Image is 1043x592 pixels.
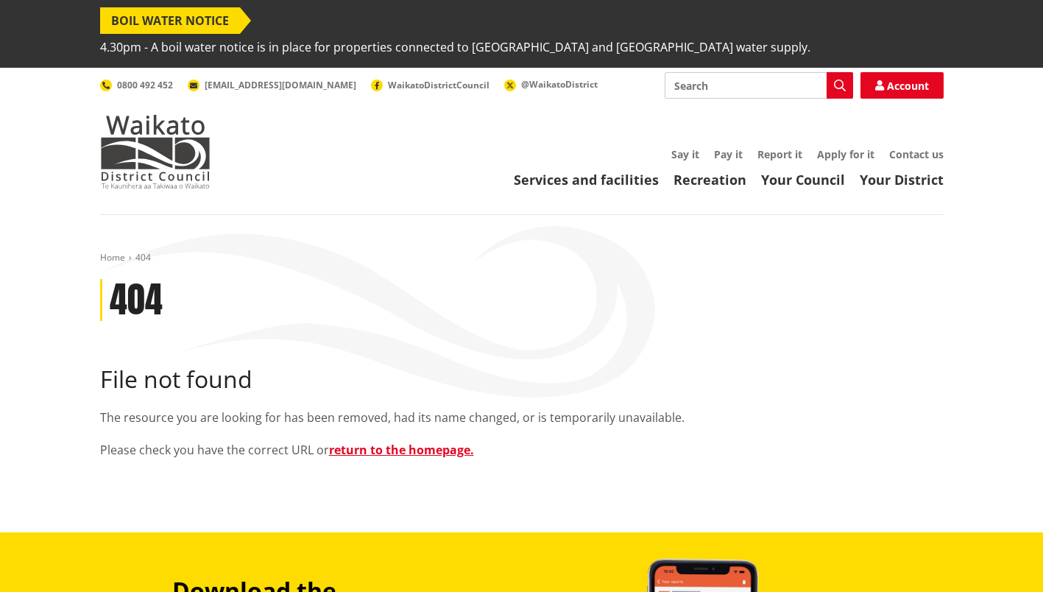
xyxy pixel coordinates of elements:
[761,171,845,188] a: Your Council
[671,147,699,161] a: Say it
[514,171,659,188] a: Services and facilities
[100,365,944,393] h2: File not found
[521,78,598,91] span: @WaikatoDistrict
[388,79,489,91] span: WaikatoDistrictCouncil
[371,79,489,91] a: WaikatoDistrictCouncil
[673,171,746,188] a: Recreation
[757,147,802,161] a: Report it
[100,34,810,60] span: 4.30pm - A boil water notice is in place for properties connected to [GEOGRAPHIC_DATA] and [GEOGR...
[100,79,173,91] a: 0800 492 452
[504,78,598,91] a: @WaikatoDistrict
[117,79,173,91] span: 0800 492 452
[100,441,944,459] p: Please check you have the correct URL or
[100,7,240,34] span: BOIL WATER NOTICE
[135,251,151,264] span: 404
[188,79,356,91] a: [EMAIL_ADDRESS][DOMAIN_NAME]
[889,147,944,161] a: Contact us
[714,147,743,161] a: Pay it
[860,171,944,188] a: Your District
[100,409,944,426] p: The resource you are looking for has been removed, had its name changed, or is temporarily unavai...
[329,442,474,458] a: return to the homepage.
[100,252,944,264] nav: breadcrumb
[205,79,356,91] span: [EMAIL_ADDRESS][DOMAIN_NAME]
[665,72,853,99] input: Search input
[817,147,874,161] a: Apply for it
[100,251,125,264] a: Home
[110,279,163,322] h1: 404
[860,72,944,99] a: Account
[100,115,211,188] img: Waikato District Council - Te Kaunihera aa Takiwaa o Waikato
